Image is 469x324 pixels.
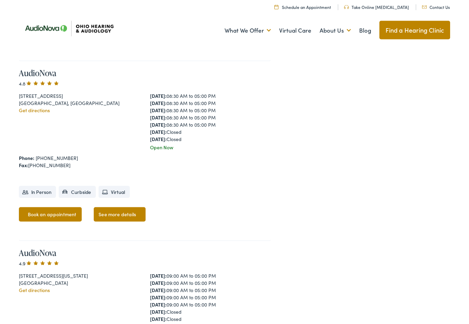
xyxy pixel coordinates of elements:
[150,287,167,293] strong: [DATE]:
[19,154,34,161] strong: Phone:
[19,247,56,258] a: AudioNova
[150,92,271,143] div: 08:30 AM to 05:00 PM 08:30 AM to 05:00 PM 08:30 AM to 05:00 PM 08:30 AM to 05:00 PM 08:30 AM to 0...
[344,4,409,10] a: Take Online [MEDICAL_DATA]
[150,128,167,135] strong: [DATE]:
[19,92,140,100] div: [STREET_ADDRESS]
[99,186,130,198] li: Virtual
[59,186,96,198] li: Curbside
[344,5,349,9] img: Headphones icone to schedule online hearing test in Cincinnati, OH
[150,272,271,323] div: 09:00 AM to 05:00 PM 09:00 AM to 05:00 PM 09:00 AM to 05:00 PM 09:00 AM to 05:00 PM 09:00 AM to 0...
[19,272,140,279] div: [STREET_ADDRESS][US_STATE]
[225,18,271,43] a: What We Offer
[379,21,450,39] a: Find a Hearing Clinic
[320,18,351,43] a: About Us
[19,162,271,169] div: [PHONE_NUMBER]
[279,18,311,43] a: Virtual Care
[274,4,331,10] a: Schedule an Appointment
[19,80,60,87] span: 4.8
[422,5,427,9] img: Mail icon representing email contact with Ohio Hearing in Cincinnati, OH
[150,136,167,142] strong: [DATE]:
[19,260,60,267] span: 4.9
[150,301,167,308] strong: [DATE]:
[36,154,78,161] a: [PHONE_NUMBER]
[150,272,167,279] strong: [DATE]:
[94,207,145,222] a: See more details
[422,4,450,10] a: Contact Us
[19,287,50,293] a: Get directions
[150,308,167,315] strong: [DATE]:
[150,294,167,301] strong: [DATE]:
[150,107,167,114] strong: [DATE]:
[150,114,167,121] strong: [DATE]:
[19,67,56,79] a: AudioNova
[274,5,278,9] img: Calendar Icon to schedule a hearing appointment in Cincinnati, OH
[150,144,271,151] div: Open Now
[19,279,140,287] div: [GEOGRAPHIC_DATA]
[19,100,140,107] div: [GEOGRAPHIC_DATA], [GEOGRAPHIC_DATA]
[359,18,371,43] a: Blog
[150,279,167,286] strong: [DATE]:
[19,207,82,222] a: Book an appointment
[150,315,167,322] strong: [DATE]:
[19,186,56,198] li: In Person
[19,107,50,114] a: Get directions
[19,162,28,169] strong: Fax:
[150,100,167,106] strong: [DATE]:
[150,121,167,128] strong: [DATE]:
[150,92,167,99] strong: [DATE]:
